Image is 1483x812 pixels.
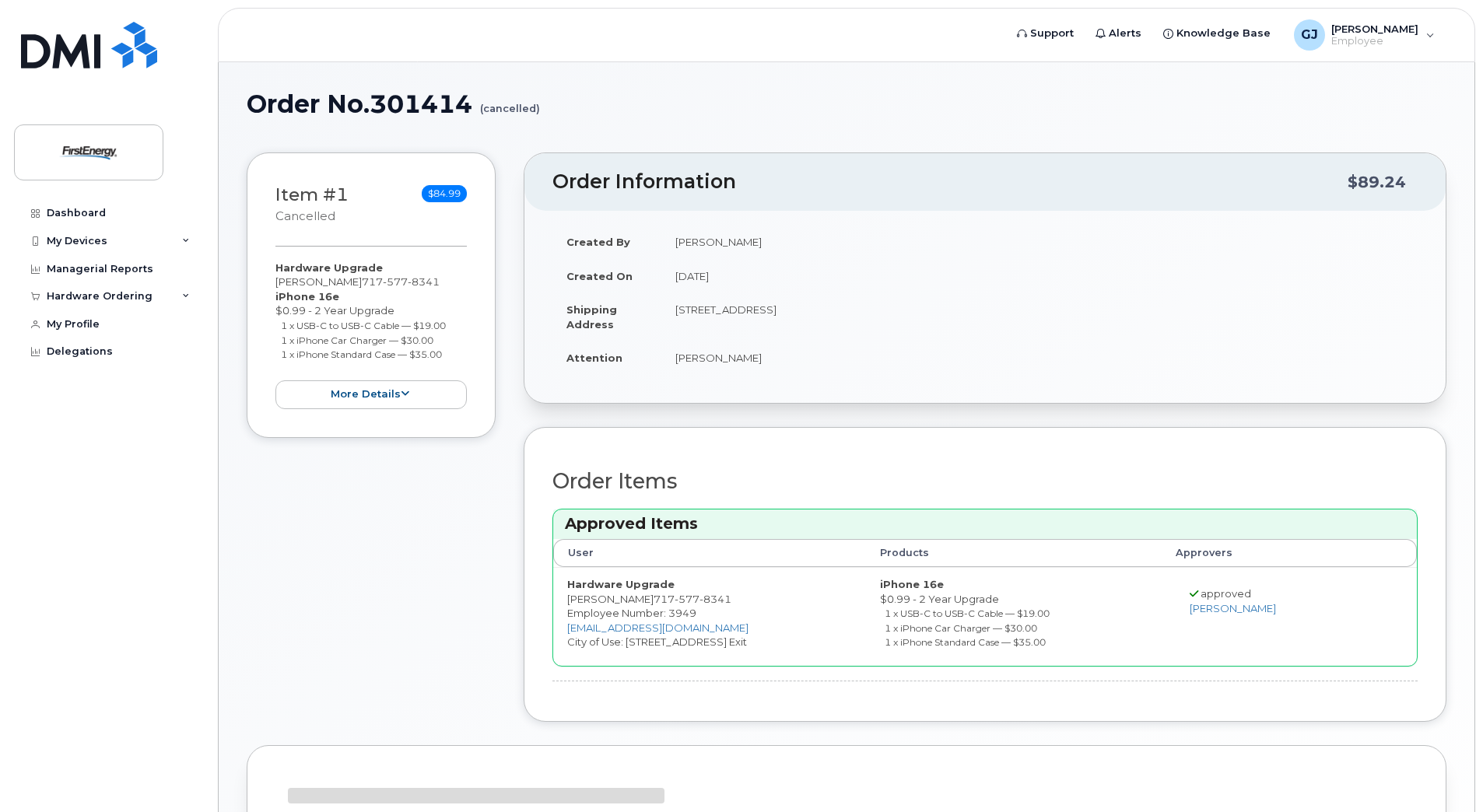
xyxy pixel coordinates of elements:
th: User [553,539,866,567]
a: [PERSON_NAME] [1190,602,1276,614]
strong: Attention [566,352,622,364]
h3: Approved Items [565,513,1405,534]
span: 8341 [408,275,440,288]
h1: Order No.301414 [247,90,1446,117]
strong: iPhone 16e [275,290,339,303]
span: 717 [362,275,440,288]
strong: Shipping Address [566,303,617,331]
td: [STREET_ADDRESS] [661,292,1418,341]
small: 1 x iPhone Standard Case — $35.00 [281,348,442,360]
small: 1 x USB-C to USB-C Cable — $19.00 [281,320,446,331]
span: Employee Number: 3949 [567,607,696,619]
span: 577 [383,275,408,288]
span: 577 [675,593,699,605]
strong: Created On [566,270,633,282]
strong: Hardware Upgrade [567,578,675,590]
td: [PERSON_NAME] [661,341,1418,375]
strong: Hardware Upgrade [275,261,383,274]
td: $0.99 - 2 Year Upgrade [866,567,1162,666]
a: [EMAIL_ADDRESS][DOMAIN_NAME] [567,621,749,634]
td: [PERSON_NAME] [661,225,1418,259]
h2: Order Items [552,470,1418,493]
div: $89.24 [1348,167,1406,197]
small: 1 x USB-C to USB-C Cable — $19.00 [885,607,1050,619]
strong: Created By [566,236,630,248]
td: [DATE] [661,259,1418,293]
small: 1 x iPhone Car Charger — $30.00 [885,622,1037,634]
th: Approvers [1162,539,1374,567]
td: [PERSON_NAME] City of Use: [STREET_ADDRESS] Exit [553,567,866,666]
span: approved [1201,587,1251,600]
button: more details [275,380,467,409]
span: $84.99 [422,185,467,202]
h3: Item #1 [275,185,349,225]
small: 1 x iPhone Car Charger — $30.00 [281,334,433,346]
small: 1 x iPhone Standard Case — $35.00 [885,636,1046,648]
th: Products [866,539,1162,567]
small: (cancelled) [480,90,540,114]
strong: iPhone 16e [880,578,944,590]
span: 8341 [699,593,731,605]
small: cancelled [275,209,335,223]
h2: Order Information [552,171,1348,193]
div: [PERSON_NAME] $0.99 - 2 Year Upgrade [275,261,467,409]
span: 717 [654,593,731,605]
